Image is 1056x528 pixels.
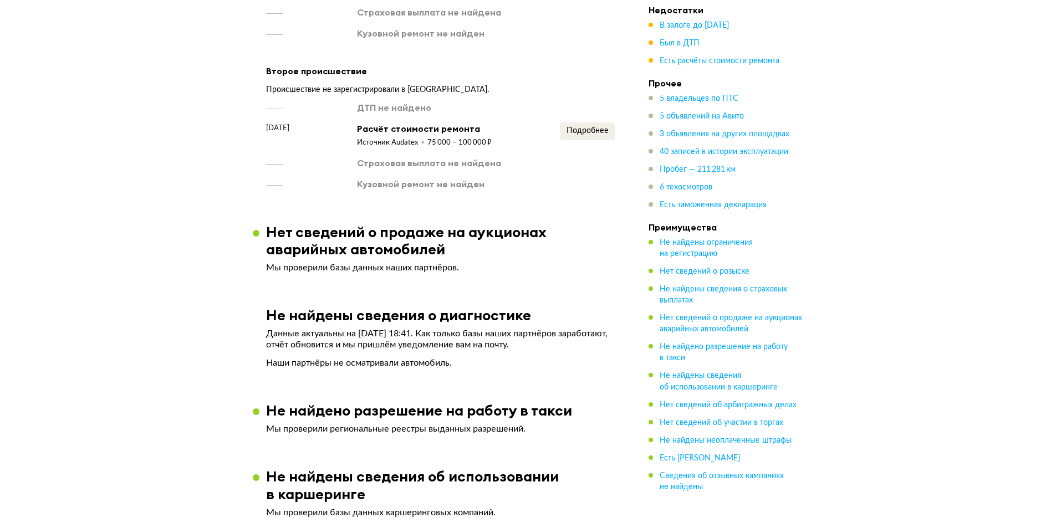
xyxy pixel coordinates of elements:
[660,39,700,47] span: Был в ДТП
[357,157,501,169] div: Страховая выплата не найдена
[266,223,629,258] h3: Нет сведений о продаже на аукционах аварийных автомобилей
[266,122,289,134] span: [DATE]
[357,27,484,39] div: Кузовной ремонт не найден
[660,372,778,391] span: Не найдены сведения об использовании в каршеринге
[567,127,609,135] span: Подробнее
[649,78,804,89] h4: Прочее
[266,328,615,350] p: Данные актуальны на [DATE] 18:41. Как только базы наших партнёров заработают, отчёт обновится и м...
[266,357,615,368] p: Наши партнёры не осматривали автомобиль.
[660,285,787,304] span: Не найдены сведения о страховых выплатах
[660,343,788,362] span: Не найдено разрешение на работу в такси
[660,148,788,156] span: 40 записей в истории эксплуатации
[660,112,744,120] span: 5 объявлений на Авито
[649,222,804,233] h4: Преимущества
[660,401,797,408] span: Нет сведений об арбитражных делах
[266,64,615,78] div: Второе происшествие
[660,130,789,138] span: 3 объявления на других площадках
[266,468,629,502] h3: Не найдены сведения об использовании в каршеринге
[357,122,492,135] div: Расчёт стоимости ремонта
[660,471,784,490] span: Сведения об отзывных кампаниях не найдены
[357,6,501,18] div: Страховая выплата не найдена
[660,436,792,444] span: Не найдены неоплаченные штрафы
[266,262,615,273] p: Мы проверили базы данных наших партнёров.
[660,183,712,191] span: 6 техосмотров
[266,85,615,95] div: Происшествие не зарегистрировали в [GEOGRAPHIC_DATA].
[660,22,729,29] span: В залоге до [DATE]
[660,166,736,173] span: Пробег — 211 281 км
[660,95,738,102] span: 5 владельцев по ПТС
[660,454,740,462] span: Есть [PERSON_NAME]
[357,178,484,190] div: Кузовной ремонт не найден
[266,402,572,419] h3: Не найдено разрешение на работу в такси
[357,138,427,148] div: Источник Audatex
[560,122,615,140] button: Подробнее
[266,306,531,324] h3: Не найдены сведения о диагностике
[660,268,749,275] span: Нет сведений о розыске
[266,507,615,518] p: Мы проверили базы данных каршеринговых компаний.
[660,239,753,258] span: Не найдены ограничения на регистрацию
[660,418,783,426] span: Нет сведений об участии в торгах
[660,314,802,333] span: Нет сведений о продаже на аукционах аварийных автомобилей
[427,138,492,148] div: 75 000 – 100 000 ₽
[357,101,431,114] div: ДТП не найдено
[266,423,615,434] p: Мы проверили региональные реестры выданных разрешений.
[660,57,779,65] span: Есть расчёты стоимости ремонта
[660,201,767,209] span: Есть таможенная декларация
[649,4,804,16] h4: Недостатки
